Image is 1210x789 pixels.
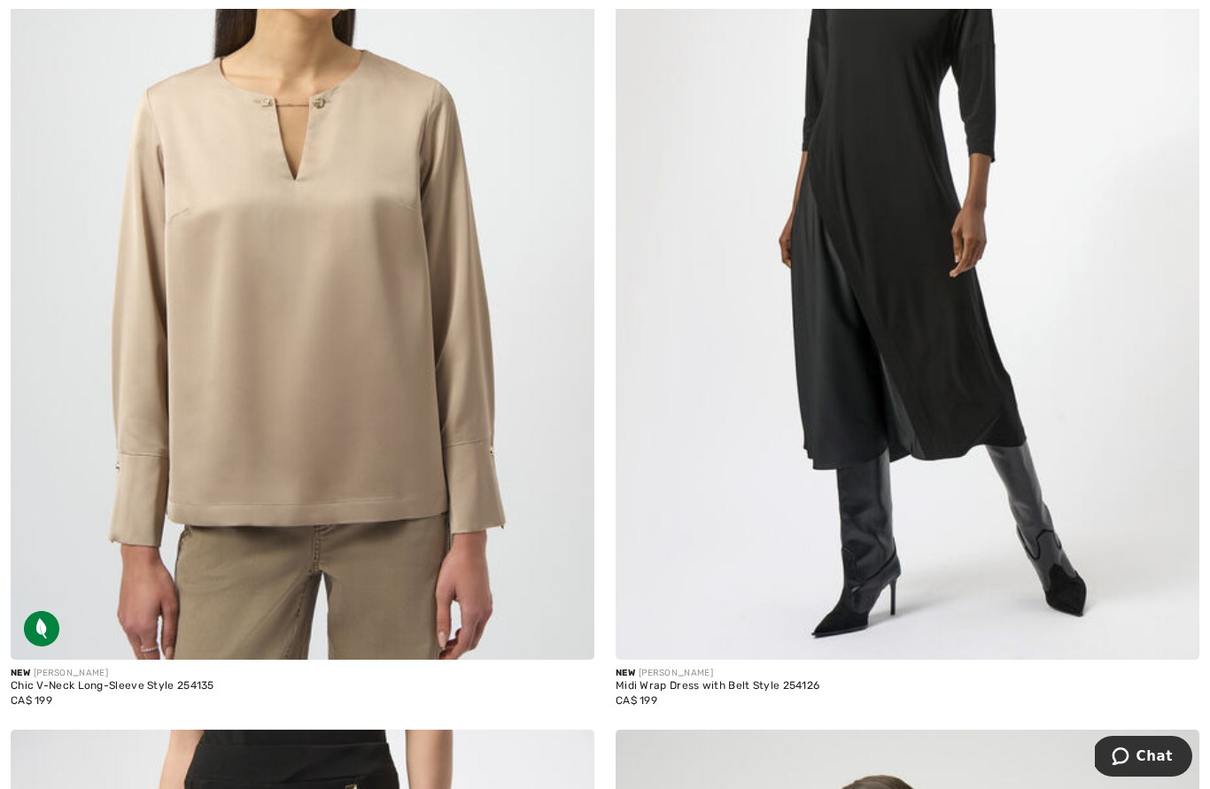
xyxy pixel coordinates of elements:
[1095,736,1192,780] iframe: Opens a widget where you can chat to one of our agents
[24,611,59,646] img: Sustainable Fabric
[11,694,52,707] span: CA$ 199
[616,668,635,678] span: New
[616,680,819,692] div: Midi Wrap Dress with Belt Style 254126
[616,694,657,707] span: CA$ 199
[11,680,214,692] div: Chic V-Neck Long-Sleeve Style 254135
[11,668,30,678] span: New
[616,667,819,680] div: [PERSON_NAME]
[11,667,214,680] div: [PERSON_NAME]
